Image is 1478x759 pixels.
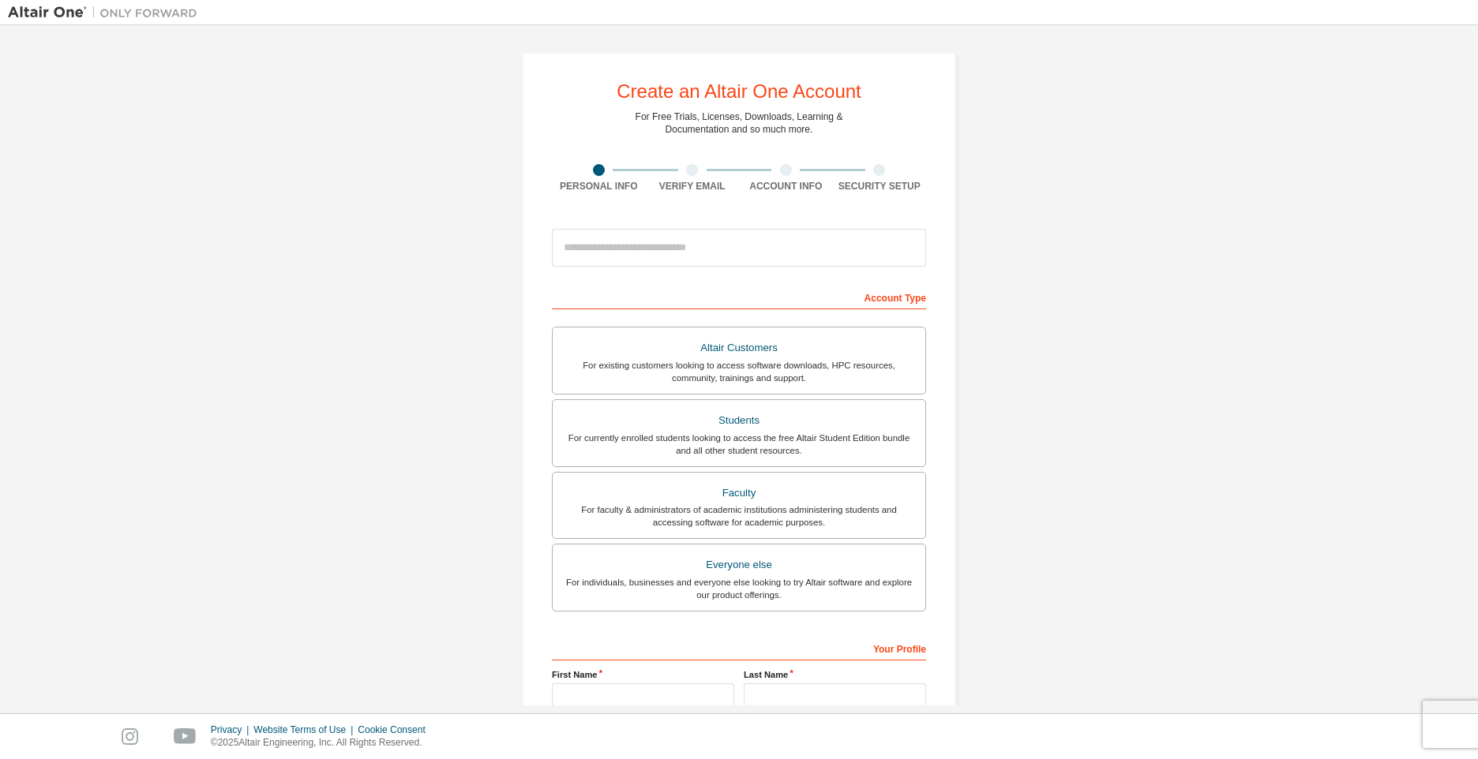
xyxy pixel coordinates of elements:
div: Verify Email [646,180,740,193]
label: Last Name [744,668,926,681]
img: instagram.svg [122,728,138,745]
img: youtube.svg [174,728,197,745]
div: Privacy [211,723,253,736]
div: Altair Customers [562,337,916,359]
div: Account Info [739,180,833,193]
div: Your Profile [552,635,926,660]
label: First Name [552,668,734,681]
div: Personal Info [552,180,646,193]
div: Students [562,409,916,432]
p: © 2025 Altair Engineering, Inc. All Rights Reserved. [211,736,435,750]
img: Altair One [8,5,205,21]
div: For currently enrolled students looking to access the free Altair Student Edition bundle and all ... [562,432,916,457]
div: For individuals, businesses and everyone else looking to try Altair software and explore our prod... [562,576,916,601]
div: For existing customers looking to access software downloads, HPC resources, community, trainings ... [562,359,916,384]
div: Faculty [562,482,916,504]
div: Security Setup [833,180,927,193]
div: For faculty & administrators of academic institutions administering students and accessing softwa... [562,503,916,529]
div: Website Terms of Use [253,723,358,736]
div: Cookie Consent [358,723,434,736]
div: For Free Trials, Licenses, Downloads, Learning & Documentation and so much more. [636,110,843,136]
div: Create an Altair One Account [617,82,861,101]
div: Account Type [552,284,926,309]
div: Everyone else [562,554,916,576]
